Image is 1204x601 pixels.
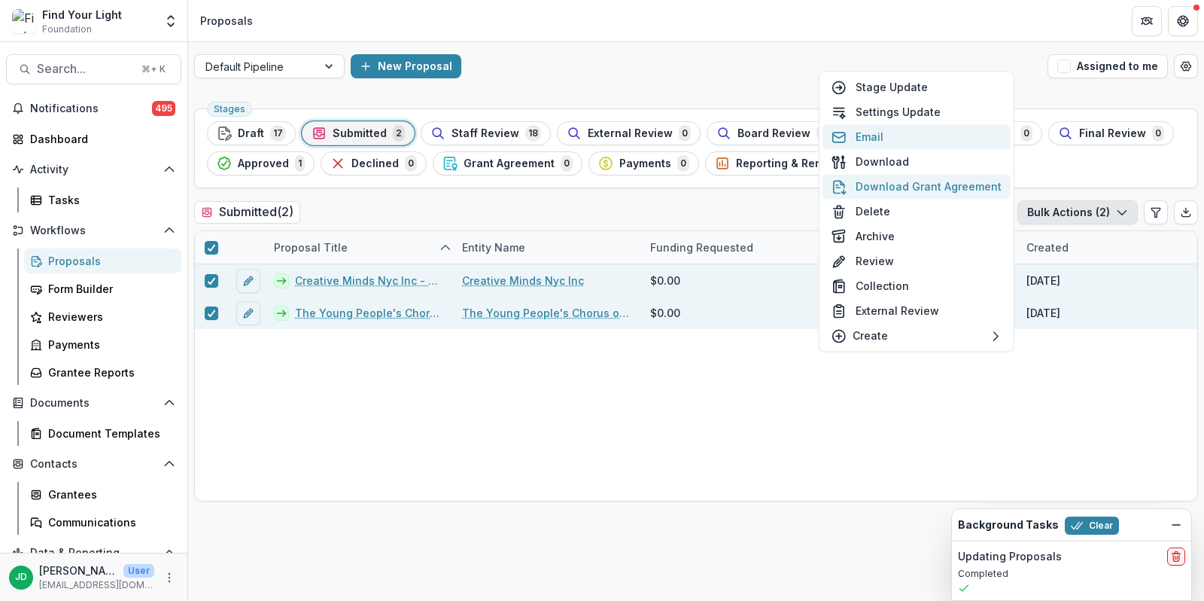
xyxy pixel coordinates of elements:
div: Reviewers [48,309,169,325]
div: Tasks [48,192,169,208]
span: Reporting & Reminders [736,157,858,170]
div: Funding Requested [641,231,829,264]
a: Dashboard [6,127,181,151]
div: Jeffrey Dollinger [15,572,27,582]
button: Grant Agreement0 [433,151,582,175]
button: New Proposal [351,54,461,78]
button: Bulk Actions (2) [1017,200,1138,224]
span: 0 [1152,125,1164,142]
span: 2 [393,125,405,142]
span: 0 [679,125,691,142]
span: Approved [238,157,289,170]
a: Payments [24,332,181,357]
div: Proposal Title [265,231,453,264]
button: Open table manager [1174,54,1198,78]
div: Grantees [48,487,169,502]
span: Payments [619,157,671,170]
a: Creative Minds Nyc Inc [462,273,584,288]
span: Draft [238,127,264,140]
div: Entity Name [453,231,641,264]
svg: sorted ascending [439,242,451,254]
span: Foundation [42,23,92,36]
p: User [123,564,154,578]
button: Notifications495 [6,96,181,121]
a: Form Builder [24,276,181,301]
button: Open Data & Reporting [6,541,181,565]
a: Grantees [24,482,181,507]
nav: breadcrumb [194,10,259,32]
button: Approved1 [207,151,315,175]
div: Form Builder [48,281,169,297]
button: edit [236,269,260,293]
button: delete [1167,548,1185,566]
span: 18 [525,125,541,142]
button: Get Help [1168,6,1198,36]
button: Open Documents [6,391,181,415]
span: 17 [270,125,286,142]
span: Grant Agreement [464,157,555,170]
a: Document Templates [24,421,181,446]
div: Created [1017,239,1078,255]
button: Open Contacts [6,452,181,476]
h2: Updating Proposals [958,551,1062,563]
button: Final Review0 [1048,121,1174,145]
button: Dismiss [1167,516,1185,534]
button: Payments0 [588,151,699,175]
a: Grantee Reports [24,360,181,385]
a: The Young People's Chorus of [US_STATE][GEOGRAPHIC_DATA] [462,305,632,321]
div: Proposals [200,13,253,29]
div: Funding Requested [641,239,762,255]
button: Clear [1065,517,1119,535]
span: Notifications [30,102,152,115]
button: Export table data [1174,200,1198,224]
div: ⌘ + K [138,61,169,78]
div: [DATE] [1026,273,1060,288]
button: Partners [1132,6,1162,36]
div: Proposals [48,253,169,269]
span: Board Review [737,127,810,140]
button: External Review0 [557,121,701,145]
h2: Background Tasks [958,519,1059,532]
button: Draft17 [207,121,296,145]
span: Stages [214,104,245,114]
p: Completed [958,567,1185,581]
span: $0.00 [650,305,680,321]
img: Find Your Light [12,9,36,33]
button: Open Workflows [6,218,181,243]
a: The Young People's Chorus of [US_STATE][GEOGRAPHIC_DATA] - 2025 - Find Your Light Foundation 25/2... [295,305,444,321]
button: Submitted2 [302,121,415,145]
button: Staff Review18 [421,121,551,145]
span: Workflows [30,224,157,237]
span: 0 [816,125,829,142]
button: Search... [6,54,181,84]
button: Open Activity [6,157,181,182]
span: Search... [37,62,132,76]
span: Contacts [30,458,157,471]
span: 0 [405,155,417,172]
button: Declined0 [321,151,427,175]
span: Activity [30,163,157,176]
button: Open entity switcher [160,6,181,36]
h2: Submitted ( 2 ) [194,201,300,223]
div: Dashboard [30,131,169,147]
a: Communications [24,510,181,535]
a: Tasks [24,188,181,212]
span: Final Review [1079,127,1146,140]
div: Payments [48,337,169,352]
a: Reviewers [24,304,181,329]
span: Declined [351,157,399,170]
button: Assigned to me [1047,54,1168,78]
div: [DATE] [1026,305,1060,321]
div: Document Templates [48,426,169,441]
button: Board Review0 [707,121,838,145]
p: Create [853,328,888,343]
a: Creative Minds Nyc Inc - 2025 - Find Your Light Foundation 25/26 RFP Grant Application [295,273,444,288]
div: Entity Name [453,239,534,255]
div: Communications [48,514,169,530]
span: External Review [588,127,673,140]
div: Grantee Reports [48,365,169,380]
div: Proposal Title [265,239,357,255]
div: Find Your Light [42,7,122,23]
